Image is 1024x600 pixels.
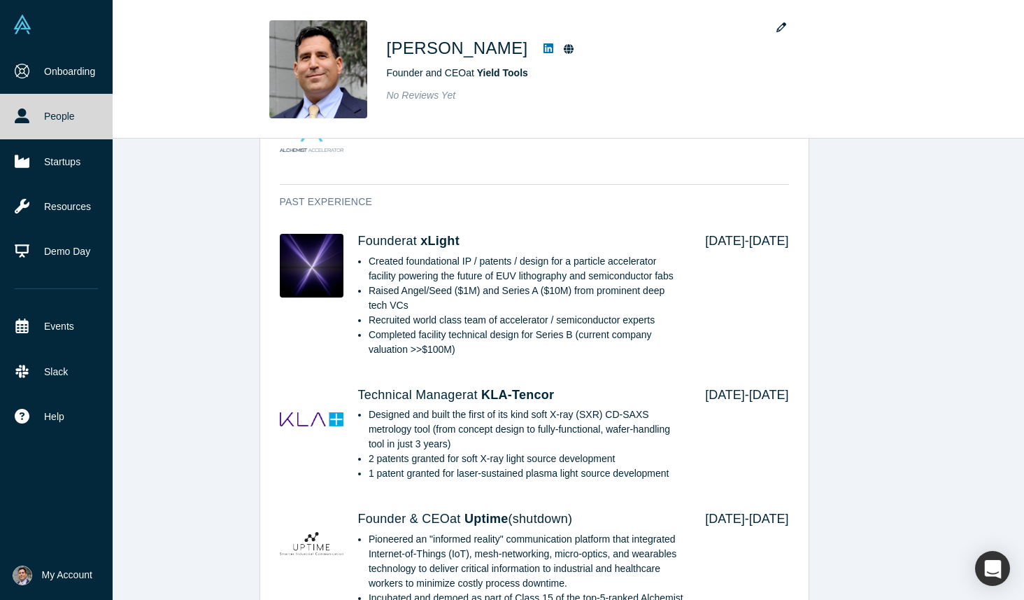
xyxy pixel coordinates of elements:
[358,234,686,249] h4: Founder at
[280,512,343,575] img: Uptime's Logo
[477,67,528,78] a: Yield Tools
[369,452,685,466] li: 2 patents granted for soft X-ray light source development
[369,466,685,481] li: 1 patent granted for laser-sustained plasma light source development
[358,388,686,403] h4: Technical Manager at
[369,407,685,452] li: Designed and built the first of its kind soft X-ray (SXR) CD-SAXS metrology tool (from concept de...
[269,20,367,118] img: Will Schumaker's Profile Image
[387,36,528,61] h1: [PERSON_NAME]
[13,566,32,585] img: Will Schumaker's Account
[44,410,64,424] span: Help
[280,388,343,452] img: KLA-Tencor's Logo
[464,512,509,526] a: Uptime
[387,67,528,78] span: Founder and CEO at
[369,313,685,328] li: Recruited world class team of accelerator / semiconductor experts
[358,512,686,527] h4: Founder & CEO at (shutdown)
[420,234,460,248] a: xLight
[369,254,685,284] li: Created foundational IP / patents / design for a particle accelerator facility powering the futur...
[13,15,32,34] img: Alchemist Vault Logo
[280,195,769,209] h3: Past Experience
[42,568,92,582] span: My Account
[13,566,92,585] button: My Account
[685,388,788,493] div: [DATE] - [DATE]
[481,388,554,402] a: KLA-Tencor
[685,234,788,368] div: [DATE] - [DATE]
[369,328,685,357] li: Completed facility technical design for Series B (current company valuation >>$100M)
[280,234,343,298] img: xLight's Logo
[387,90,456,101] span: No Reviews Yet
[369,532,685,591] li: Pioneered an "informed reality" communication platform that integrated Internet-of-Things (IoT), ...
[369,284,685,313] li: Raised Angel/Seed ($1M) and Series A ($10M) from prominent deep tech VCs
